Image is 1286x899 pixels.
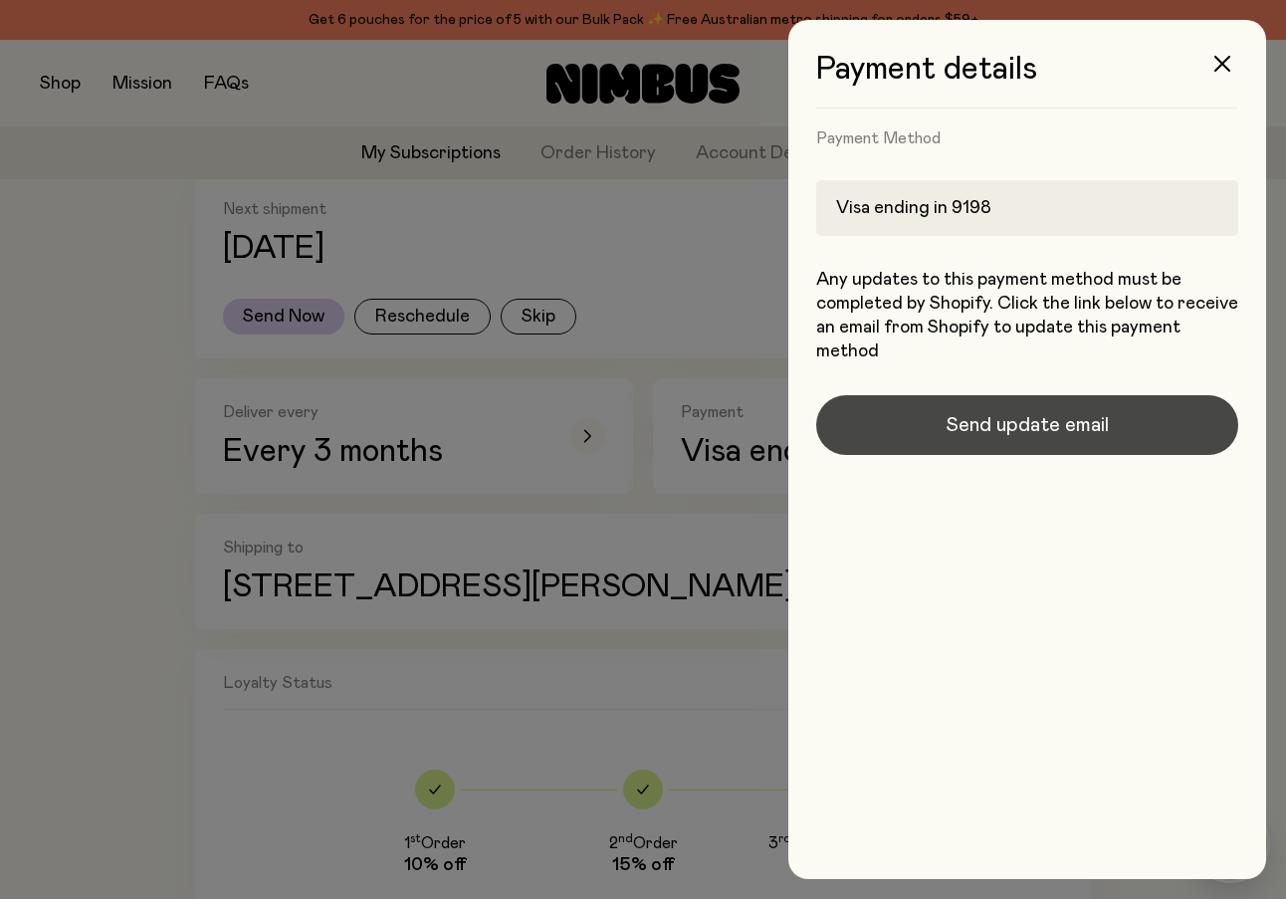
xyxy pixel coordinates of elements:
[816,52,1238,109] h3: Payment details
[816,180,1238,236] div: Visa ending in 9198
[816,268,1238,363] p: Any updates to this payment method must be completed by Shopify. Click the link below to receive ...
[946,411,1109,439] span: Send update email
[816,395,1238,455] button: Send update email
[816,128,1238,148] h4: Payment Method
